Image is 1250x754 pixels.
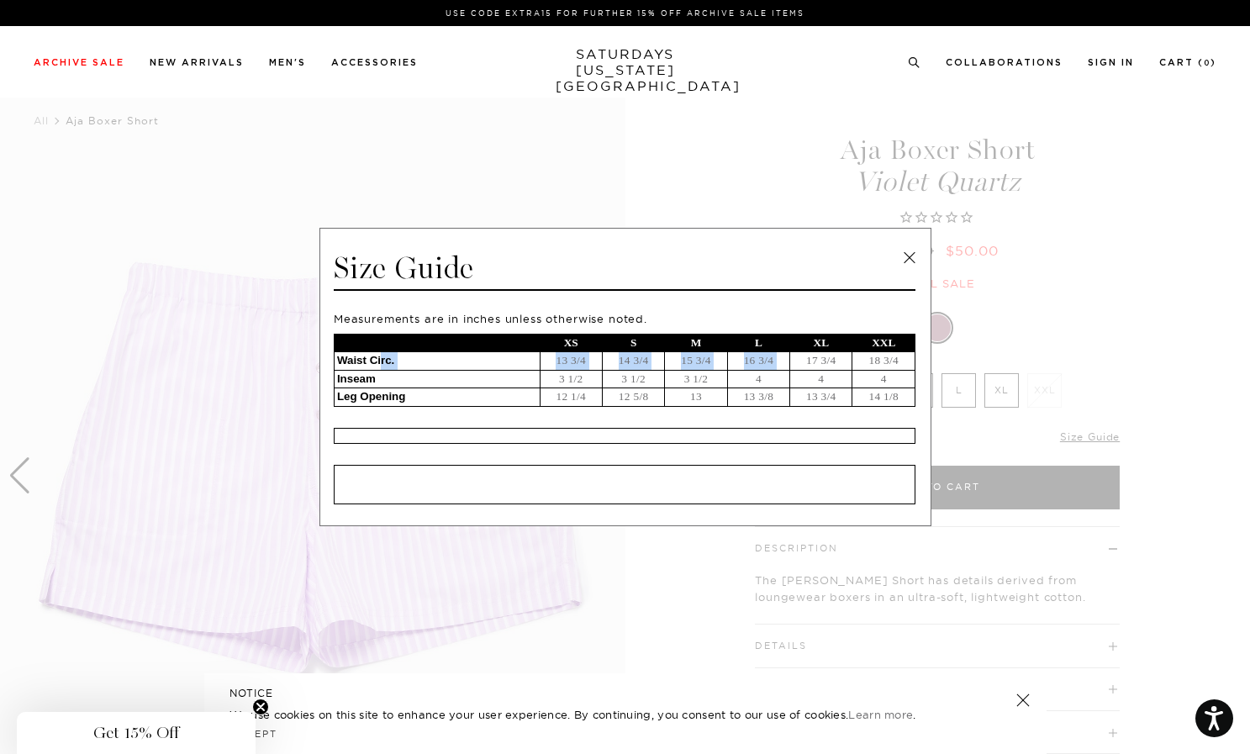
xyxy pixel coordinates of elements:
[852,388,915,407] td: 14 1/8
[852,334,915,352] td: XXL
[852,352,915,371] td: 18 3/4
[602,352,664,371] td: 14 3/4
[727,388,789,407] td: 13 3/8
[602,334,664,352] td: S
[334,312,915,326] p: Measurements are in inches unless otherwise noted.
[1204,60,1210,67] small: 0
[790,334,852,352] td: XL
[665,370,727,388] td: 3 1/2
[727,334,789,352] td: L
[540,388,602,407] td: 12 1/4
[848,708,913,721] a: Learn more
[17,712,256,754] div: Get 15% OffClose teaser
[1159,58,1216,67] a: Cart (0)
[40,7,1210,19] p: Use Code EXTRA15 for Further 15% Off Archive Sale Items
[334,250,915,291] div: Size Guide
[790,370,852,388] td: 4
[229,706,962,723] p: We use cookies on this site to enhance your user experience. By continuing, you consent to our us...
[790,352,852,371] td: 17 3/4
[602,370,664,388] td: 3 1/2
[1088,58,1134,67] a: Sign In
[334,352,540,371] td: Waist Circ.
[331,58,418,67] a: Accessories
[665,388,727,407] td: 13
[852,370,915,388] td: 4
[946,58,1063,67] a: Collaborations
[252,699,269,715] button: Close teaser
[665,334,727,352] td: M
[727,370,789,388] td: 4
[540,352,602,371] td: 13 3/4
[665,352,727,371] td: 15 3/4
[93,723,179,743] span: Get 15% Off
[602,388,664,407] td: 12 5/8
[269,58,306,67] a: Men's
[334,388,540,407] td: Leg Opening
[556,46,694,94] a: SATURDAYS[US_STATE][GEOGRAPHIC_DATA]
[150,58,244,67] a: New Arrivals
[540,370,602,388] td: 3 1/2
[229,686,1021,701] h5: NOTICE
[790,388,852,407] td: 13 3/4
[540,334,602,352] td: XS
[34,58,124,67] a: Archive Sale
[727,352,789,371] td: 16 3/4
[334,370,540,388] td: Inseam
